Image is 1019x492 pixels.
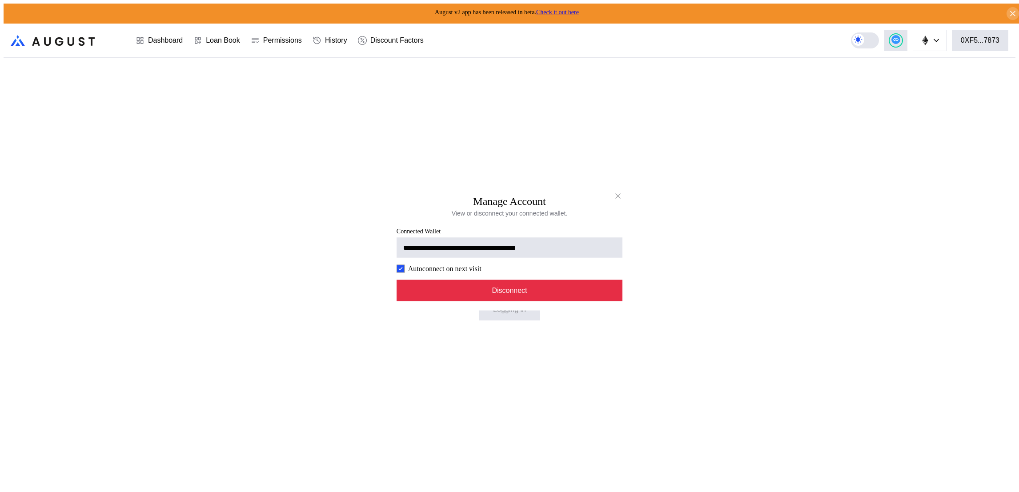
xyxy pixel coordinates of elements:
span: August v2 app has been released in beta. [435,9,579,16]
h2: Manage Account [473,195,546,207]
div: Dashboard [148,36,183,44]
div: Loan Book [206,36,240,44]
div: View or disconnect your connected wallet. [452,209,567,217]
button: close modal [611,189,625,203]
img: chain logo [920,36,930,45]
span: Connected Wallet [397,228,622,235]
a: Check it out here [536,9,579,16]
div: Discount Factors [370,36,424,44]
div: History [325,36,347,44]
label: Autoconnect on next visit [408,264,481,272]
div: Permissions [263,36,302,44]
button: Disconnect [397,280,622,301]
div: 0XF5...7873 [961,36,999,44]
